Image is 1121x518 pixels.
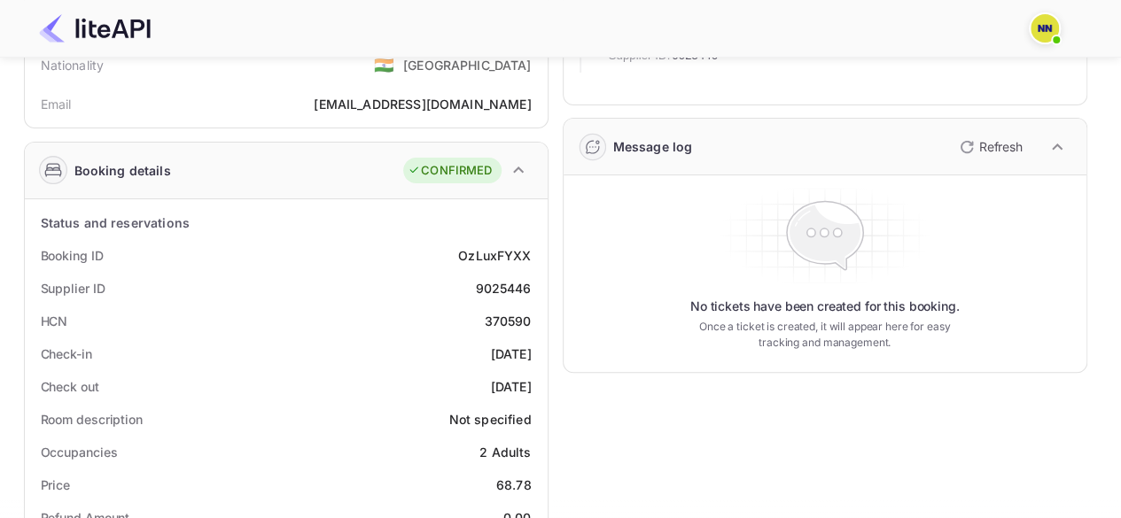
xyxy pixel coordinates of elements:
[374,49,394,81] span: United States
[491,377,532,396] div: [DATE]
[458,246,531,265] div: OzLuxFYXX
[408,162,492,180] div: CONFIRMED
[449,410,532,429] div: Not specified
[403,56,532,74] div: [GEOGRAPHIC_DATA]
[479,443,531,461] div: 2 Adults
[74,161,171,180] div: Booking details
[41,95,72,113] div: Email
[41,312,68,330] div: HCN
[41,56,105,74] div: Nationality
[949,133,1030,161] button: Refresh
[41,443,118,461] div: Occupancies
[485,312,532,330] div: 370590
[41,246,104,265] div: Booking ID
[491,344,532,363] div: [DATE]
[475,279,531,298] div: 9025446
[39,14,151,43] img: LiteAPI Logo
[690,298,960,315] p: No tickets have been created for this booking.
[1031,14,1059,43] img: N/A N/A
[613,137,693,156] div: Message log
[314,95,531,113] div: [EMAIL_ADDRESS][DOMAIN_NAME]
[496,475,532,494] div: 68.78
[685,319,965,351] p: Once a ticket is created, it will appear here for easy tracking and management.
[41,377,99,396] div: Check out
[41,344,92,363] div: Check-in
[979,137,1023,156] p: Refresh
[41,475,71,494] div: Price
[41,213,190,232] div: Status and reservations
[41,279,105,298] div: Supplier ID
[41,410,143,429] div: Room description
